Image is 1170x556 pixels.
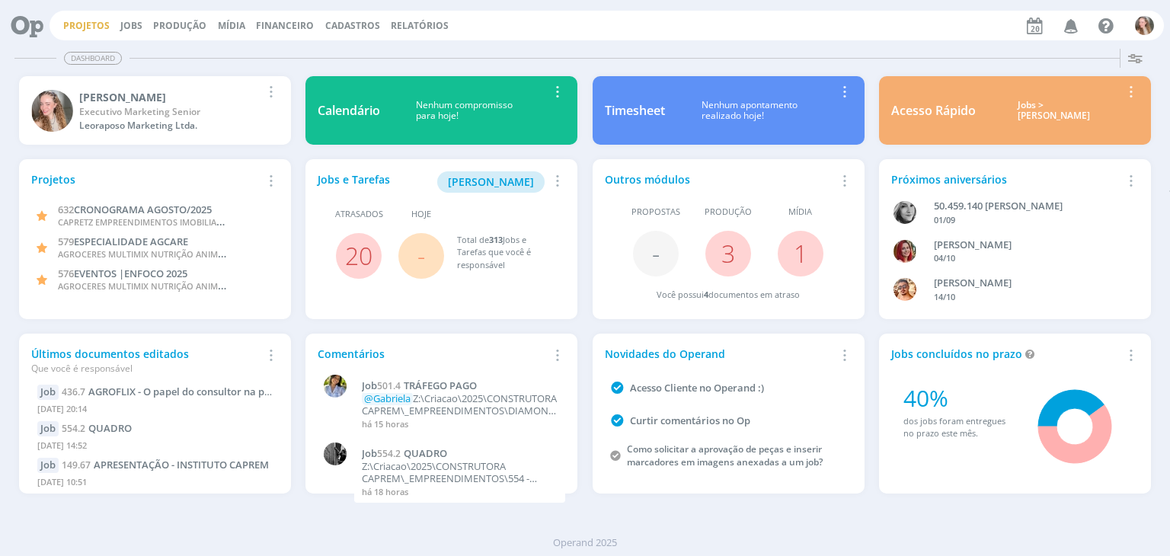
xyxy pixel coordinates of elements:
[324,375,347,398] img: A
[380,100,548,122] div: Nenhum compromisso para hoje!
[37,436,273,459] div: [DATE] 14:52
[631,206,680,219] span: Propostas
[74,203,212,216] span: CRONOGRAMA AGOSTO/2025
[62,459,91,471] span: 149.67
[58,246,253,260] span: AGROCERES MULTIMIX NUTRIÇÃO ANIMAL LTDA.
[37,400,273,422] div: [DATE] 20:14
[657,289,800,302] div: Você possui documentos em atraso
[256,19,314,32] a: Financeiro
[58,234,188,248] a: 579ESPECIALIDADE AGCARE
[934,291,955,302] span: 14/10
[88,421,132,435] span: QUADRO
[74,267,187,280] span: EVENTOS |ENFOCO 2025
[58,203,74,216] span: 632
[37,473,273,495] div: [DATE] 10:51
[31,171,261,187] div: Projetos
[120,19,142,32] a: Jobs
[630,414,750,427] a: Curtir comentários no Op
[62,422,85,435] span: 554.2
[318,171,548,193] div: Jobs e Tarefas
[62,421,132,435] a: 554.2QUADRO
[404,379,477,392] span: TRÁFEGO PAGO
[788,206,812,219] span: Mídia
[59,20,114,32] button: Projetos
[391,19,449,32] a: Relatórios
[116,20,147,32] button: Jobs
[721,237,735,270] a: 3
[362,418,408,430] span: há 15 horas
[19,76,291,145] a: G[PERSON_NAME]Executivo Marketing SeniorLeoraposo Marketing Ltda.
[58,235,74,248] span: 579
[891,101,976,120] div: Acesso Rápido
[37,421,59,436] div: Job
[335,208,383,221] span: Atrasados
[448,174,534,189] span: [PERSON_NAME]
[377,447,401,460] span: 554.2
[627,443,823,468] a: Como solicitar a aprovação de peças e inserir marcadores em imagens anexadas a um job?
[31,362,261,375] div: Que você é responsável
[705,206,752,219] span: Produção
[665,100,835,122] div: Nenhum apontamento realizado hoje!
[704,289,708,300] span: 4
[62,385,85,398] span: 436.7
[325,19,380,32] span: Cadastros
[934,199,1121,214] div: 50.459.140 JANAÍNA LUNA FERRO
[31,90,73,132] img: G
[411,208,431,221] span: Hoje
[377,379,401,392] span: 501.4
[362,461,558,484] p: Z:\Criacao\2025\CONSTRUTORA CAPREM\_EMPREENDIMENTOS\554 - RESIDENCIAL DAS OLIVEIRAS\554.2 - QUADR...
[934,214,955,225] span: 01/09
[345,239,372,272] a: 20
[1134,12,1155,39] button: G
[903,415,1017,440] div: dos jobs foram entregues no prazo este mês.
[74,235,188,248] span: ESPECIALIDADE AGCARE
[893,240,916,263] img: G
[1135,16,1154,35] img: G
[630,381,764,395] a: Acesso Cliente no Operand :)
[79,105,261,119] div: Executivo Marketing Senior
[153,19,206,32] a: Produção
[437,174,545,188] a: [PERSON_NAME]
[893,278,916,301] img: V
[79,89,261,105] div: Gabriela
[64,52,122,65] span: Dashboard
[62,458,269,471] a: 149.67APRESENTAÇÃO - INSTITUTO CAPREM
[149,20,211,32] button: Produção
[88,385,337,398] span: AGROFLIX - O papel do consultor na pecuária leiteira
[891,346,1121,362] div: Jobs concluídos no prazo
[605,171,835,187] div: Outros módulos
[58,266,187,280] a: 576EVENTOS |ENFOCO 2025
[79,119,261,133] div: Leoraposo Marketing Ltda.
[318,101,380,120] div: Calendário
[934,276,1121,291] div: VICTOR MIRON COUTO
[31,346,261,375] div: Últimos documentos editados
[893,201,916,224] img: J
[62,385,337,398] a: 436.7AGROFLIX - O papel do consultor na pecuária leiteira
[218,19,245,32] a: Mídia
[63,19,110,32] a: Projetos
[652,237,660,270] span: -
[94,458,269,471] span: APRESENTAÇÃO - INSTITUTO CAPREM
[891,171,1121,187] div: Próximos aniversários
[605,101,665,120] div: Timesheet
[362,448,558,460] a: Job554.2QUADRO
[324,443,347,465] img: P
[37,458,59,473] div: Job
[457,234,551,272] div: Total de Jobs e Tarefas que você é responsável
[987,100,1121,122] div: Jobs > [PERSON_NAME]
[362,486,408,497] span: há 18 horas
[489,234,503,245] span: 313
[386,20,453,32] button: Relatórios
[58,202,212,216] a: 632CRONOGRAMA AGOSTO/2025
[58,214,258,228] span: CAPRETZ EMPREENDIMENTOS IMOBILIARIOS LTDA
[437,171,545,193] button: [PERSON_NAME]
[364,391,411,405] span: @Gabriela
[417,239,425,272] span: -
[362,393,558,417] p: Z:\Criacao\2025\CONSTRUTORA CAPREM\_EMPREENDIMENTOS\DIAMOND\501.4 - DIAMOND\Baixas
[213,20,250,32] button: Mídia
[934,238,1121,253] div: GIOVANA DE OLIVEIRA PERSINOTI
[794,237,807,270] a: 1
[593,76,865,145] a: TimesheetNenhum apontamentorealizado hoje!
[251,20,318,32] button: Financeiro
[58,267,74,280] span: 576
